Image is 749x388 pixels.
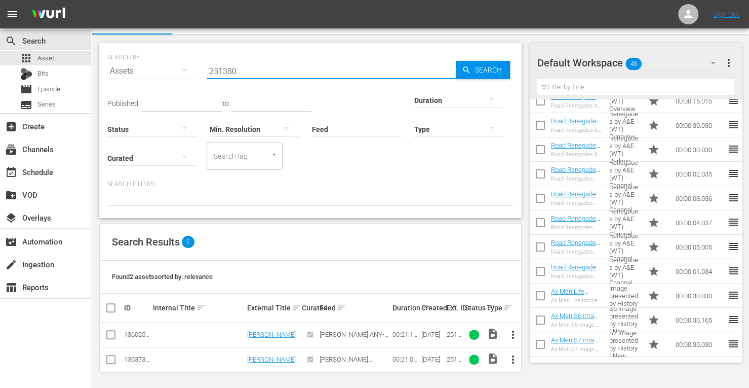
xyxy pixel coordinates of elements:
[671,235,727,259] td: 00:00:05.005
[447,356,461,371] span: 251380
[551,336,601,367] a: Ax Men S7 image presented by History ( New logo) 30
[671,210,727,235] td: 00:00:04.037
[471,61,510,79] span: Search
[671,284,727,308] td: 00:00:30.030
[320,331,388,346] span: [PERSON_NAME] ANY-FORM AETV
[671,186,727,210] td: 00:00:03.036
[124,356,150,363] div: 136373532
[392,331,418,338] div: 00:21:14.707
[486,352,498,365] span: Video
[647,241,659,253] span: Promo
[112,273,213,280] span: Found 2 assets sorted by: relevance
[605,332,643,357] td: Ax Men S7 image presented by History ( New logo) 30
[222,99,229,108] span: to
[671,308,727,332] td: 00:00:30.165
[647,119,659,131] span: Promo
[647,265,659,277] span: Promo
[447,304,462,312] div: Ext. ID
[320,356,383,378] span: [PERSON_NAME] CRIME247 ANY-FORM AETV
[727,119,739,131] span: reorder
[722,51,734,75] button: more_vert
[107,57,196,85] div: Assets
[671,89,727,113] td: 00:00:15.015
[421,302,444,314] div: Created
[713,10,739,18] a: Sign Out
[6,8,18,20] span: menu
[37,53,54,63] span: Asset
[551,175,601,182] div: Road Renegades Channel ID 2
[447,331,461,346] span: 251380
[647,95,659,107] span: Promo
[302,304,317,312] div: Curated
[551,142,600,164] a: Road Renegades by A&E (WT) Parking Wars 30
[501,323,525,347] button: more_vert
[551,297,601,304] div: Ax Men Life Image presented by History ( New logo) 30
[507,354,519,366] span: more_vert
[5,212,17,224] span: Overlays
[551,151,601,158] div: Road Renegades by A&E (WT) Parking Wars 30
[392,302,418,314] div: Duration
[727,192,739,204] span: reorder
[605,235,643,259] td: Road Renegades by A&E (WT) Channel ID 5
[671,113,727,137] td: 00:00:30.030
[20,68,32,80] div: Bits
[551,239,600,254] a: Road Renegades Channel ID 5
[551,273,601,279] div: Road Renegades Channel ID 1
[727,94,739,107] span: reorder
[671,162,727,186] td: 00:00:02.035
[551,263,600,278] a: Road Renegades Channel ID 1
[551,215,600,230] a: Road Renegades Channel ID 4
[24,3,73,26] img: ans4CAIJ8jUAAAAAAAAAAAAAAAAAAAAAAAAgQb4GAAAAAAAAAAAAAAAAAAAAAAAAJMjXAAAAAAAAAAAAAAAAAAAAAAAAgAT5G...
[247,331,296,338] a: [PERSON_NAME]
[551,127,601,133] div: Road Renegades by A&E (WT) Overview Gnarly 30
[605,113,643,137] td: Road Renegades by A&E (WT) Overview Gnarly 30
[20,52,32,64] span: Asset
[551,102,601,109] div: Road Renegades by A&E (WT) Overview Cutdown Gnarly 15
[392,356,418,363] div: 00:21:02.261
[537,49,726,77] div: Default Workspace
[292,303,301,312] span: sort
[551,224,601,231] div: Road Renegades Channel ID 4
[605,89,643,113] td: Road Renegades by A&E (WT) Overview Cutdown Gnarly 15
[727,289,739,301] span: reorder
[20,99,32,111] span: Series
[647,144,659,156] span: Promo
[107,99,140,108] span: Published:
[456,61,510,79] button: Search
[337,303,346,312] span: sort
[196,303,206,312] span: sort
[247,302,298,314] div: External Title
[722,57,734,69] span: more_vert
[124,331,150,338] div: 136025605
[486,302,498,314] div: Type
[269,150,279,159] button: Open
[501,347,525,372] button: more_vert
[605,210,643,235] td: Road Renegades by A&E (WT) Channel ID 4
[5,144,17,156] span: Channels
[647,314,659,326] span: Promo
[605,186,643,210] td: Road Renegades by A&E (WT) Channel ID 3
[112,236,180,248] span: Search Results
[551,166,600,181] a: Road Renegades Channel ID 2
[124,304,150,312] div: ID
[647,192,659,204] span: Promo
[727,338,739,350] span: reorder
[551,249,601,255] div: Road Renegades Channel ID 5
[5,259,17,271] span: Ingestion
[605,259,643,284] td: Road Renegades by A&E (WT) Channel ID 1
[605,284,643,308] td: Ax Men Life Image presented by History ( New logo) 30
[647,168,659,180] span: Promo
[551,190,600,205] a: Road Renegades Channel ID 3
[507,329,519,341] span: more_vert
[647,338,659,350] span: Promo
[727,143,739,155] span: reorder
[605,357,643,381] td: Ax Men Tree image presented by History ( New logo) 30
[625,53,642,75] span: 48
[5,281,17,294] span: Reports
[671,137,727,162] td: 00:00:30.030
[551,312,601,342] a: Ax Men S6 image presented by History ( New logo) 30
[37,99,56,110] span: Series
[247,356,296,363] a: [PERSON_NAME]
[153,302,244,314] div: Internal Title
[551,288,600,318] a: Ax Men Life Image presented by History ( New logo) 30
